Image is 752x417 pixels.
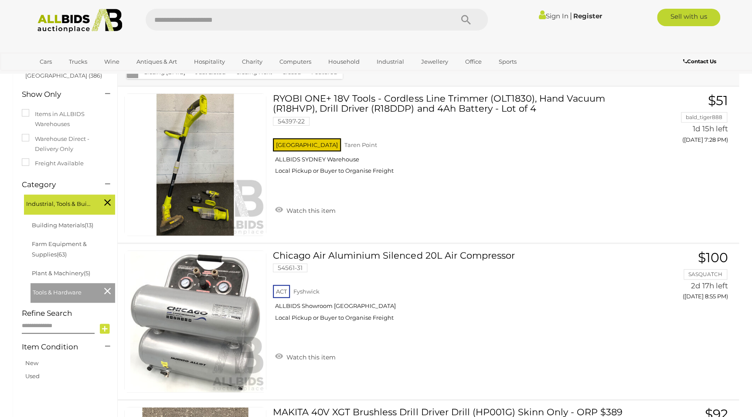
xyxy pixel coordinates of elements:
a: Hospitality [188,55,231,69]
span: Watch this item [284,207,336,215]
a: [GEOGRAPHIC_DATA] [34,69,107,83]
a: [GEOGRAPHIC_DATA] (386) [25,72,102,79]
a: RYOBI ONE+ 18V Tools - Cordless Line Trimmer (OLT1830), Hand Vacuum (R18HVP), Drill Driver (R18DD... [279,93,629,181]
a: Industrial [371,55,410,69]
h4: Item Condition [22,343,92,351]
a: Computers [274,55,317,69]
a: Sign In [539,12,568,20]
a: Contact Us [683,57,718,66]
span: Industrial, Tools & Building Supplies [26,197,92,209]
button: Search [444,9,488,31]
label: Items in ALLBIDS Warehouses [22,109,109,130]
a: Farm Equipment & Supplies(63) [32,240,87,257]
b: Contact Us [683,58,716,65]
a: Charity [236,55,268,69]
a: Cars [34,55,58,69]
span: $51 [708,92,728,109]
h4: Show Only [22,90,92,99]
a: Used [25,373,40,379]
a: Sell with us [657,9,720,26]
a: $51 bald_tiger888 1d 15h left ([DATE] 7:28 PM) [642,93,731,148]
label: Freight Available [22,158,84,168]
a: Trucks [63,55,93,69]
a: Office [459,55,487,69]
a: Antiques & Art [131,55,183,69]
a: Jewellery [415,55,454,69]
span: (5) [84,270,90,277]
label: Warehouse Direct - Delivery Only [22,134,109,154]
a: Plant & Machinery(5) [32,270,90,277]
a: Watch this item [273,203,338,216]
a: Sports [493,55,522,69]
h4: Category [22,181,92,189]
a: $100 SASQUATCH 2d 17h left ([DATE] 8:55 PM) [642,250,731,305]
span: (13) [85,222,93,229]
a: Wine [99,55,125,69]
a: New [25,359,38,366]
a: Household [323,55,365,69]
a: Register [573,12,602,20]
span: $100 [698,250,728,266]
span: | [570,11,572,21]
span: Watch this item [284,353,336,361]
a: Building Materials(13) [32,222,93,229]
h4: Refine Search [22,309,115,318]
a: Watch this item [273,350,338,363]
img: Allbids.com.au [33,9,127,33]
span: (63) [57,251,67,258]
a: Chicago Air Aluminium Silenced 20L Air Compressor 54561-31 ACT Fyshwick ALLBIDS Showroom [GEOGRAP... [279,250,629,328]
span: Tools & Hardware [33,285,98,297]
